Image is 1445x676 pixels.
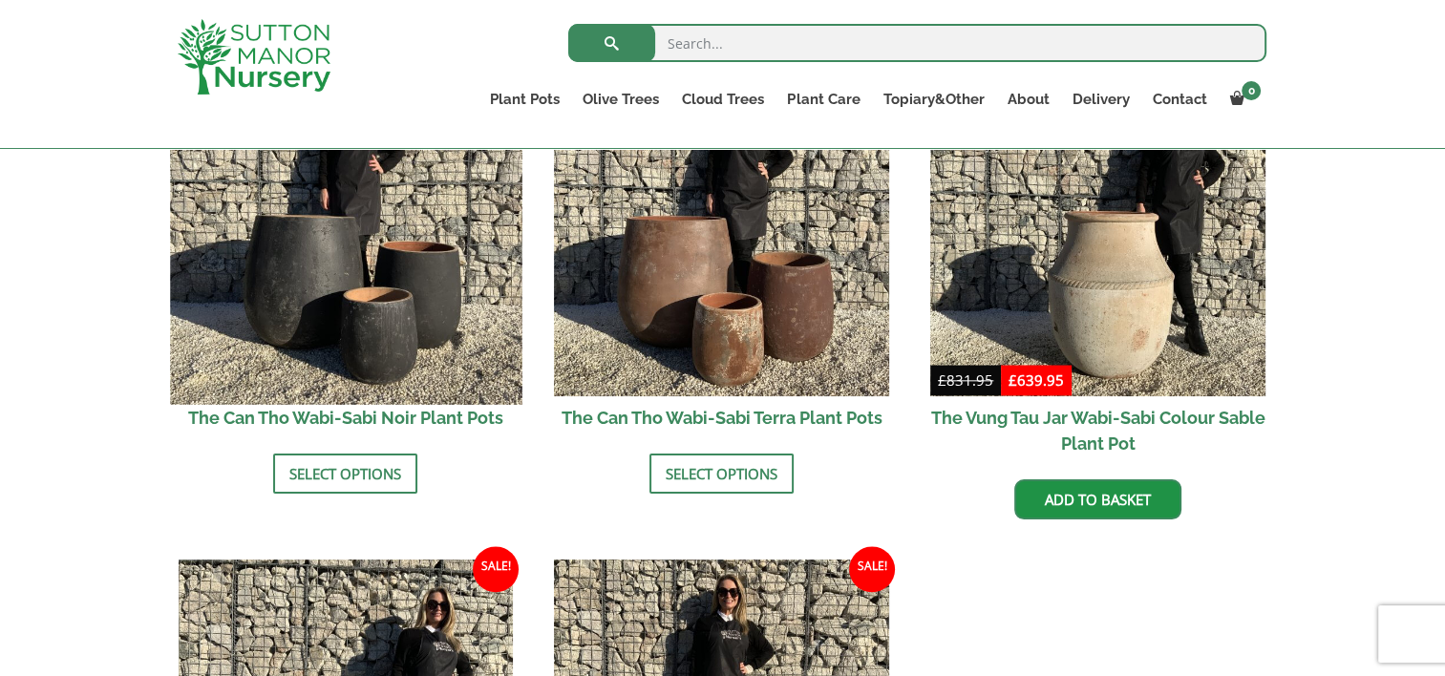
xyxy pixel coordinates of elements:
a: Add to basket: “The Vung Tau Jar Wabi-Sabi Colour Sable Plant Pot” [1014,479,1181,519]
a: Olive Trees [571,86,670,113]
h2: The Vung Tau Jar Wabi-Sabi Colour Sable Plant Pot [930,396,1265,465]
a: Topiary&Other [871,86,995,113]
a: Contact [1140,86,1218,113]
h2: The Can Tho Wabi-Sabi Terra Plant Pots [554,396,889,439]
bdi: 831.95 [938,370,993,390]
a: Delivery [1060,86,1140,113]
span: Sale! [473,546,519,592]
img: logo [178,19,330,95]
img: The Can Tho Wabi-Sabi Noir Plant Pots [170,53,521,405]
a: 0 [1218,86,1266,113]
a: Select options for “The Can Tho Wabi-Sabi Noir Plant Pots” [273,454,417,494]
img: The Vung Tau Jar Wabi-Sabi Colour Sable Plant Pot [930,61,1265,396]
a: About [995,86,1060,113]
a: Sale! The Can Tho Wabi-Sabi Noir Plant Pots [179,61,514,439]
span: £ [1009,370,1017,390]
img: The Can Tho Wabi-Sabi Terra Plant Pots [554,61,889,396]
bdi: 639.95 [1009,370,1064,390]
a: Plant Pots [478,86,571,113]
a: Select options for “The Can Tho Wabi-Sabi Terra Plant Pots” [649,454,794,494]
span: 0 [1242,81,1261,100]
span: £ [938,370,946,390]
a: Plant Care [776,86,871,113]
span: Sale! [849,546,895,592]
h2: The Can Tho Wabi-Sabi Noir Plant Pots [179,396,514,439]
a: Sale! The Can Tho Wabi-Sabi Terra Plant Pots [554,61,889,439]
a: Cloud Trees [670,86,776,113]
a: Sale! The Vung Tau Jar Wabi-Sabi Colour Sable Plant Pot [930,61,1265,465]
input: Search... [568,24,1266,62]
